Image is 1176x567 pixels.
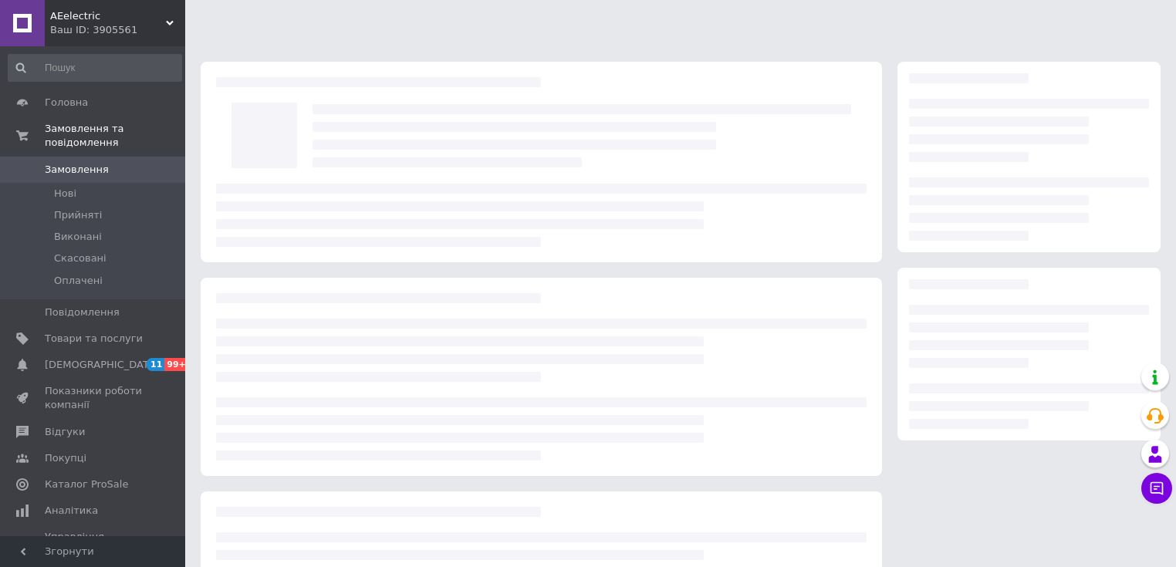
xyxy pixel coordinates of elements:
[164,358,190,371] span: 99+
[45,305,120,319] span: Повідомлення
[54,187,76,201] span: Нові
[50,23,185,37] div: Ваш ID: 3905561
[45,96,88,110] span: Головна
[45,530,143,558] span: Управління сайтом
[45,478,128,491] span: Каталог ProSale
[54,208,102,222] span: Прийняті
[54,274,103,288] span: Оплачені
[45,332,143,346] span: Товари та послуги
[45,384,143,412] span: Показники роботи компанії
[147,358,164,371] span: 11
[45,425,85,439] span: Відгуки
[8,54,182,82] input: Пошук
[45,163,109,177] span: Замовлення
[45,451,86,465] span: Покупці
[50,9,166,23] span: AEelectric
[54,251,106,265] span: Скасовані
[54,230,102,244] span: Виконані
[45,358,159,372] span: [DEMOGRAPHIC_DATA]
[45,122,185,150] span: Замовлення та повідомлення
[45,504,98,518] span: Аналітика
[1141,473,1172,504] button: Чат з покупцем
